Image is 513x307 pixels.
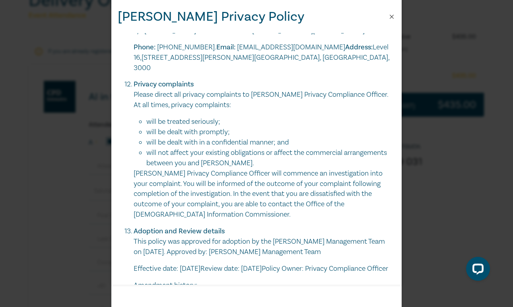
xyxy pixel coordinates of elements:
[146,127,392,137] li: will be dealt with promptly;
[134,168,392,220] p: [PERSON_NAME] Privacy Compliance Officer will commence an investigation into your complaint. You ...
[388,13,395,20] button: Close
[146,148,392,168] li: will not affect your existing obligations or affect the commercial arrangements between you and [...
[216,43,235,52] strong: Email:
[146,137,392,148] li: will be dealt with in a confidential manner; and
[134,90,392,110] p: Please direct all privacy complaints to [PERSON_NAME] Privacy Compliance Officer. At all times, p...
[134,42,392,73] p: . Level 16, [STREET_ADDRESS][PERSON_NAME] [GEOGRAPHIC_DATA], [GEOGRAPHIC_DATA], 3000
[157,43,215,52] a: [PHONE_NUMBER]
[146,117,392,127] li: will be treated seriously;
[237,43,345,52] a: [EMAIL_ADDRESS][DOMAIN_NAME]
[118,6,305,27] h2: [PERSON_NAME] Privacy Policy
[134,237,392,257] p: This policy was approved for adoption by the [PERSON_NAME] Management Team on [DATE]. Approved by...
[134,264,392,274] p: Effective date: [DATE] Review date: [DATE] Policy Owner: Privacy Compliance Officer
[134,80,194,89] strong: Privacy complaints
[134,280,392,291] p: Amendment history:
[345,43,373,52] strong: Address:
[134,43,155,52] strong: Phone:
[134,227,225,236] strong: Adoption and Review details
[460,254,493,287] iframe: LiveChat chat widget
